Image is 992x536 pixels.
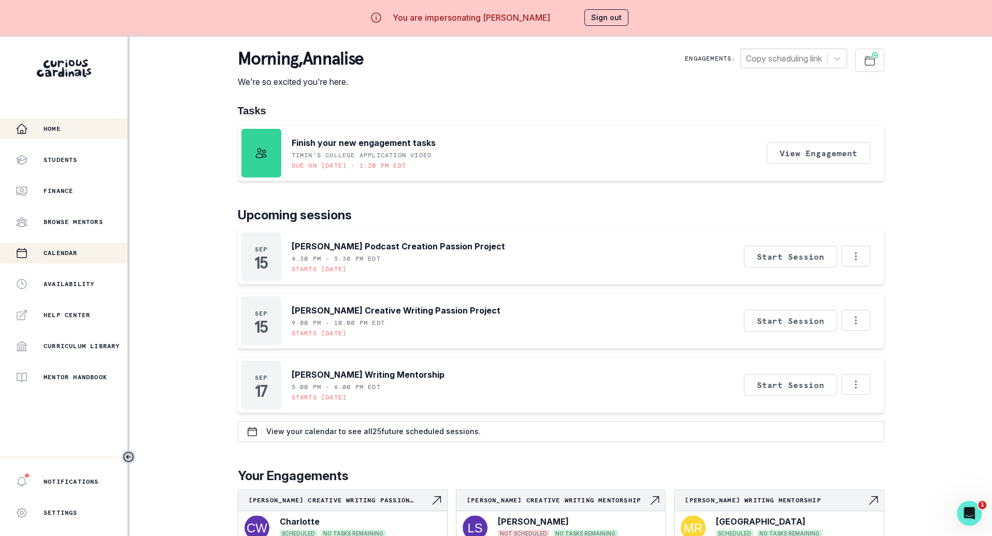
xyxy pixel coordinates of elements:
[266,427,481,436] p: View your calendar to see all 25 future scheduled sessions.
[716,515,806,528] p: [GEOGRAPHIC_DATA]
[238,206,884,225] p: Upcoming sessions
[498,515,569,528] p: [PERSON_NAME]
[978,501,986,509] span: 1
[238,467,884,485] p: Your Engagements
[238,76,364,88] p: We're so excited you're here.
[122,450,135,464] button: Toggle sidebar
[254,258,268,268] p: 15
[292,265,347,273] p: Starts [DATE]
[44,156,78,164] p: Students
[292,304,500,317] p: [PERSON_NAME] Creative Writing Passion Project
[292,137,436,149] p: Finish your new engagement tasks
[841,310,870,331] button: Options
[44,342,120,350] p: Curriculum Library
[292,329,347,337] p: Starts [DATE]
[292,161,406,170] p: Due on [DATE] • 1:20 PM EDT
[841,374,870,395] button: Options
[649,494,661,507] svg: Navigate to engagement page
[744,310,837,332] button: Start Session
[685,496,867,504] p: [PERSON_NAME] Writing Mentorship
[685,54,736,63] p: Engagements:
[430,494,443,507] svg: Navigate to engagement page
[44,509,78,517] p: Settings
[292,240,505,252] p: [PERSON_NAME] Podcast Creation Passion Project
[744,374,837,396] button: Start Session
[584,9,628,26] button: Sign out
[292,383,381,391] p: 5:00 PM - 6:00 PM EDT
[867,494,880,507] svg: Navigate to engagement page
[44,125,61,133] p: Home
[292,319,385,327] p: 9:00 PM - 10:00 PM EDT
[280,515,320,528] p: Charlotte
[767,142,870,164] button: View Engagement
[292,255,381,263] p: 4:30 PM - 5:30 PM EDT
[744,246,837,267] button: Start Session
[957,501,982,526] iframe: Intercom live chat
[37,59,91,77] img: Curious Cardinals Logo
[44,249,78,257] p: Calendar
[44,373,107,381] p: Mentor Handbook
[292,151,432,159] p: Timin's College Application Video
[44,478,99,486] p: Notifications
[44,280,94,288] p: Availability
[238,105,884,117] h1: Tasks
[255,309,268,318] p: Sep
[855,49,884,72] button: Schedule Sessions
[44,311,90,319] p: Help Center
[44,187,73,195] p: Finance
[255,245,268,254] p: Sep
[249,496,430,504] p: [PERSON_NAME] Creative Writing Passion Project
[238,49,364,69] p: morning , Annalise
[255,374,268,382] p: Sep
[841,246,870,266] button: Options
[393,11,550,24] p: You are impersonating [PERSON_NAME]
[254,322,268,332] p: 15
[255,386,267,396] p: 17
[467,496,649,504] p: [PERSON_NAME] Creative Writing Mentorship
[292,368,444,381] p: [PERSON_NAME] Writing Mentorship
[44,218,103,226] p: Browse Mentors
[746,52,822,65] div: Copy scheduling link
[292,393,347,401] p: Starts [DATE]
